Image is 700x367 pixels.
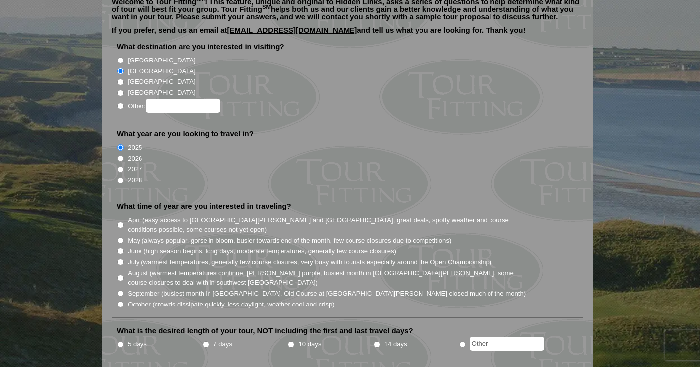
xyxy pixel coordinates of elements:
[128,289,526,299] label: September (busiest month in [GEOGRAPHIC_DATA], Old Course at [GEOGRAPHIC_DATA][PERSON_NAME] close...
[117,201,291,211] label: What time of year are you interested in traveling?
[384,339,407,349] label: 14 days
[128,88,195,98] label: [GEOGRAPHIC_DATA]
[128,154,142,164] label: 2026
[227,26,357,34] a: [EMAIL_ADDRESS][DOMAIN_NAME]
[128,246,396,256] label: June (high season begins, long days, moderate temperatures, generally few course closures)
[213,339,232,349] label: 7 days
[128,56,195,65] label: [GEOGRAPHIC_DATA]
[128,300,335,309] label: October (crowds dissipate quickly, less daylight, weather cool and crisp)
[128,175,142,185] label: 2028
[128,99,220,113] label: Other:
[128,339,147,349] label: 5 days
[262,4,271,10] sup: SM
[117,42,284,52] label: What destination are you interested in visiting?
[128,215,527,235] label: April (easy access to [GEOGRAPHIC_DATA][PERSON_NAME] and [GEOGRAPHIC_DATA], great deals, spotty w...
[128,143,142,153] label: 2025
[128,66,195,76] label: [GEOGRAPHIC_DATA]
[117,326,413,336] label: What is the desired length of your tour, NOT including the first and last travel days?
[128,236,451,245] label: May (always popular, gorse in bloom, busier towards end of the month, few course closures due to ...
[117,129,254,139] label: What year are you looking to travel in?
[128,77,195,87] label: [GEOGRAPHIC_DATA]
[128,257,491,267] label: July (warmest temperatures, generally few course closures, very busy with tourists especially aro...
[470,337,544,351] input: Other
[128,268,527,288] label: August (warmest temperatures continue, [PERSON_NAME] purple, busiest month in [GEOGRAPHIC_DATA][P...
[299,339,322,349] label: 10 days
[128,164,142,174] label: 2027
[112,26,583,41] p: If you prefer, send us an email at and tell us what you are looking for. Thank you!
[146,99,220,113] input: Other:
